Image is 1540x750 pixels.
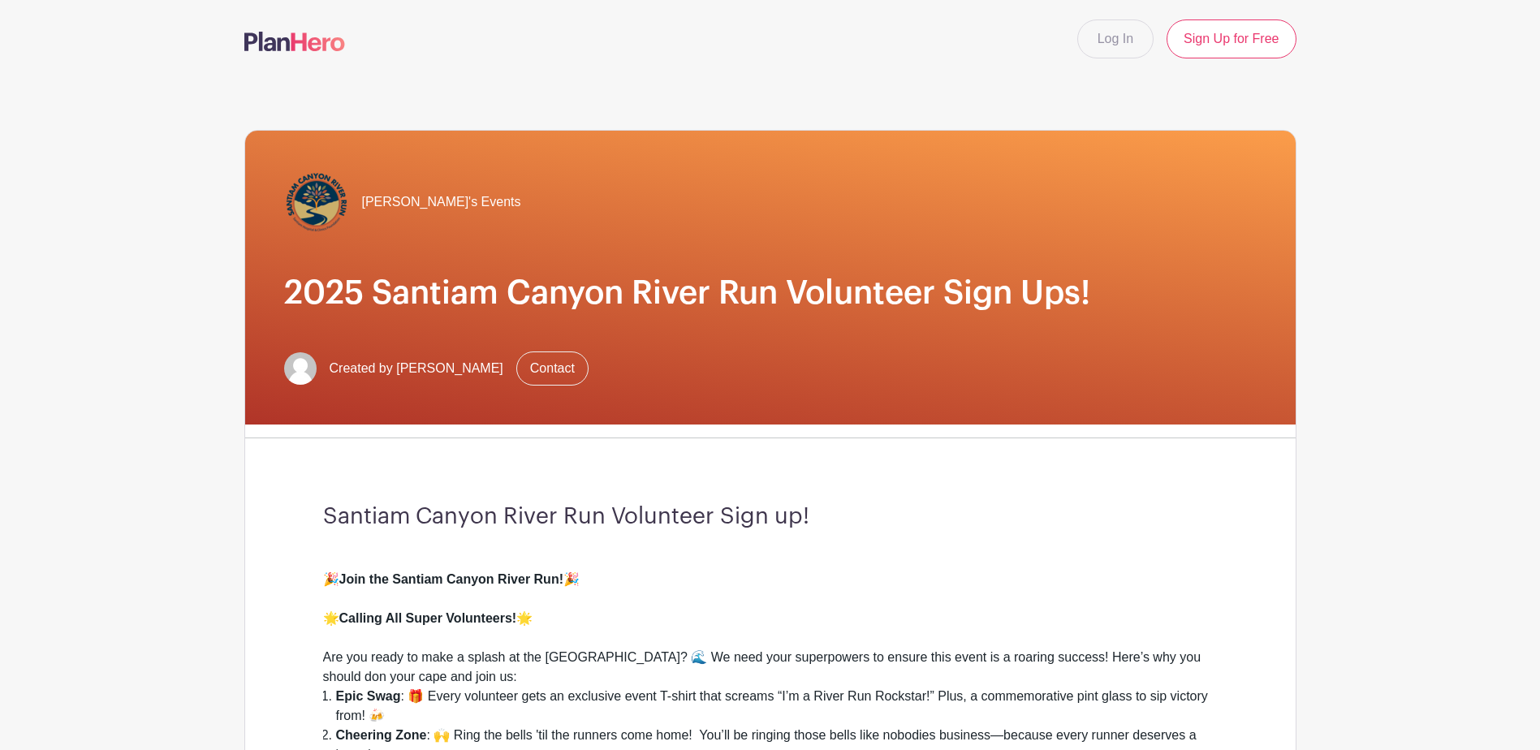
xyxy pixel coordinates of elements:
[330,359,503,378] span: Created by [PERSON_NAME]
[284,352,317,385] img: default-ce2991bfa6775e67f084385cd625a349d9dcbb7a52a09fb2fda1e96e2d18dcdb.png
[323,628,1218,687] div: Are you ready to make a splash at the [GEOGRAPHIC_DATA]? 🌊 We need your superpowers to ensure thi...
[1077,19,1154,58] a: Log In
[323,503,1218,531] h3: Santiam Canyon River Run Volunteer Sign up!
[339,572,563,586] strong: Join the Santiam Canyon River Run!
[516,351,589,386] a: Contact
[284,170,349,235] img: Santiam%20Canyon%20River%20Run%20logo-01.png
[336,689,401,703] strong: Epic Swag
[362,192,521,212] span: [PERSON_NAME]'s Events
[323,550,1218,589] div: 🎉 🎉
[323,589,1218,628] div: 🌟 🌟
[339,611,517,625] strong: Calling All Super Volunteers!
[336,687,1218,726] li: : 🎁 Every volunteer gets an exclusive event T-shirt that screams “I’m a River Run Rockstar!” Plus...
[284,274,1257,312] h1: 2025 Santiam Canyon River Run Volunteer Sign Ups!
[1167,19,1296,58] a: Sign Up for Free
[244,32,345,51] img: logo-507f7623f17ff9eddc593b1ce0a138ce2505c220e1c5a4e2b4648c50719b7d32.svg
[336,728,427,742] strong: Cheering Zone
